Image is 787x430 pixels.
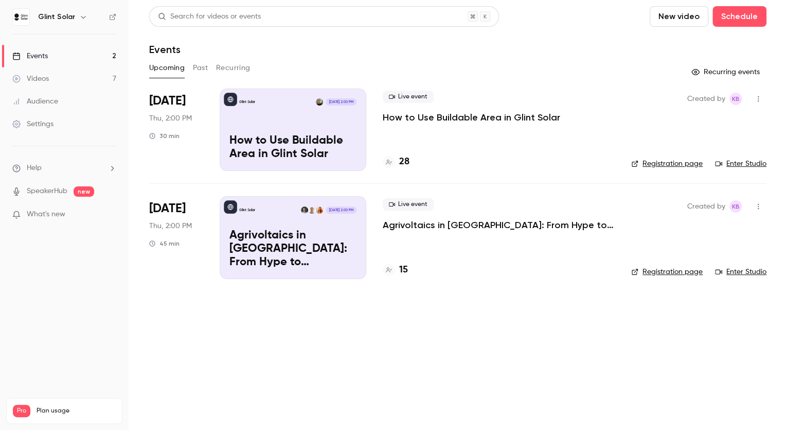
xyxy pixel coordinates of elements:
p: How to Use Buildable Area in Glint Solar [229,134,356,161]
span: What's new [27,209,65,220]
li: help-dropdown-opener [12,163,116,174]
span: Plan usage [37,407,116,415]
a: SpeakerHub [27,186,67,197]
span: Live event [383,91,434,103]
a: Enter Studio [715,267,766,277]
div: Search for videos or events [158,11,261,22]
img: Glint Solar [13,9,29,25]
button: Recurring [216,60,251,76]
span: [DATE] 2:00 PM [326,98,356,106]
span: Thu, 2:00 PM [149,113,192,124]
h4: 28 [399,155,409,169]
p: Glint Solar [239,99,255,105]
div: Audience [12,96,58,107]
div: Sep 18 Thu, 2:00 PM (Europe/Berlin) [149,89,203,171]
span: Kathy Barrios [729,93,742,105]
div: Sep 25 Thu, 2:00 PM (Europe/Berlin) [149,196,203,279]
button: Schedule [712,6,766,27]
span: Pro [13,405,30,417]
h4: 15 [399,263,408,277]
span: KB [732,200,740,213]
button: Recurring events [687,64,766,80]
span: Thu, 2:00 PM [149,221,192,231]
div: Videos [12,74,49,84]
span: Live event [383,198,434,211]
h1: Events [149,43,181,56]
span: Help [27,163,42,174]
div: Settings [12,119,53,129]
a: How to Use Buildable Area in Glint Solar Glint SolarKai Erspamer[DATE] 2:00 PMHow to Use Buildabl... [220,89,366,171]
div: 30 min [149,132,180,140]
a: Registration page [631,267,703,277]
span: new [74,186,94,197]
span: [DATE] 2:00 PM [326,207,356,214]
span: KB [732,93,740,105]
img: Lise-Marie Bieber [316,207,323,214]
div: 45 min [149,239,180,248]
iframe: Noticeable Trigger [104,210,116,219]
a: Agrivoltaics in Europe: From Hype to ImplementationGlint SolarLise-Marie BieberEven KvellandHaral... [220,196,366,279]
span: [DATE] [149,93,186,109]
h6: Glint Solar [38,12,75,22]
button: Upcoming [149,60,185,76]
img: Kai Erspamer [316,98,323,106]
a: 15 [383,263,408,277]
p: Agrivoltaics in [GEOGRAPHIC_DATA]: From Hype to Implementation [229,229,356,269]
span: Created by [687,93,725,105]
a: Registration page [631,159,703,169]
span: Created by [687,200,725,213]
p: Glint Solar [239,208,255,213]
a: Agrivoltaics in [GEOGRAPHIC_DATA]: From Hype to Implementation [383,219,615,231]
button: New video [650,6,708,27]
img: Even Kvelland [308,207,315,214]
div: Events [12,51,48,61]
a: 28 [383,155,409,169]
span: [DATE] [149,200,186,217]
a: Enter Studio [715,159,766,169]
button: Past [193,60,208,76]
a: How to Use Buildable Area in Glint Solar [383,111,560,124]
img: Harald Olderheim [301,207,308,214]
span: Kathy Barrios [729,200,742,213]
